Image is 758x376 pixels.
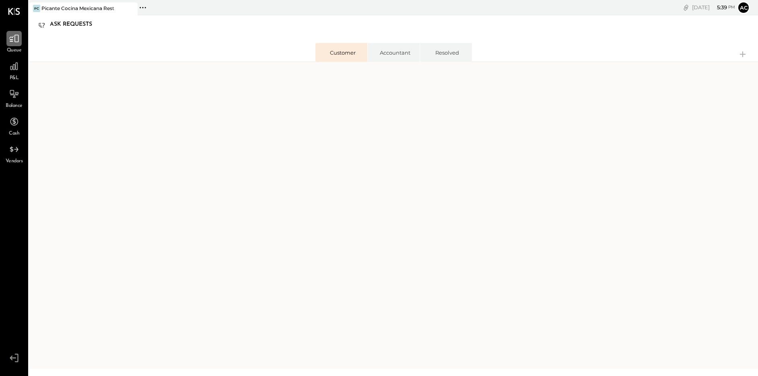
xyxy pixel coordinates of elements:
[420,43,472,62] li: Resolved
[50,18,100,31] div: Ask Requests
[6,158,23,165] span: Vendors
[41,5,114,12] div: Picante Cocina Mexicana Rest
[682,3,690,12] div: copy link
[10,75,19,82] span: P&L
[0,31,28,54] a: Queue
[0,59,28,82] a: P&L
[323,49,362,56] div: Customer
[376,49,414,56] div: Accountant
[737,1,750,14] button: ac
[7,47,22,54] span: Queue
[0,114,28,137] a: Cash
[9,130,19,137] span: Cash
[0,142,28,165] a: Vendors
[692,4,735,11] div: [DATE]
[33,5,40,12] div: PC
[0,86,28,110] a: Balance
[6,102,23,110] span: Balance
